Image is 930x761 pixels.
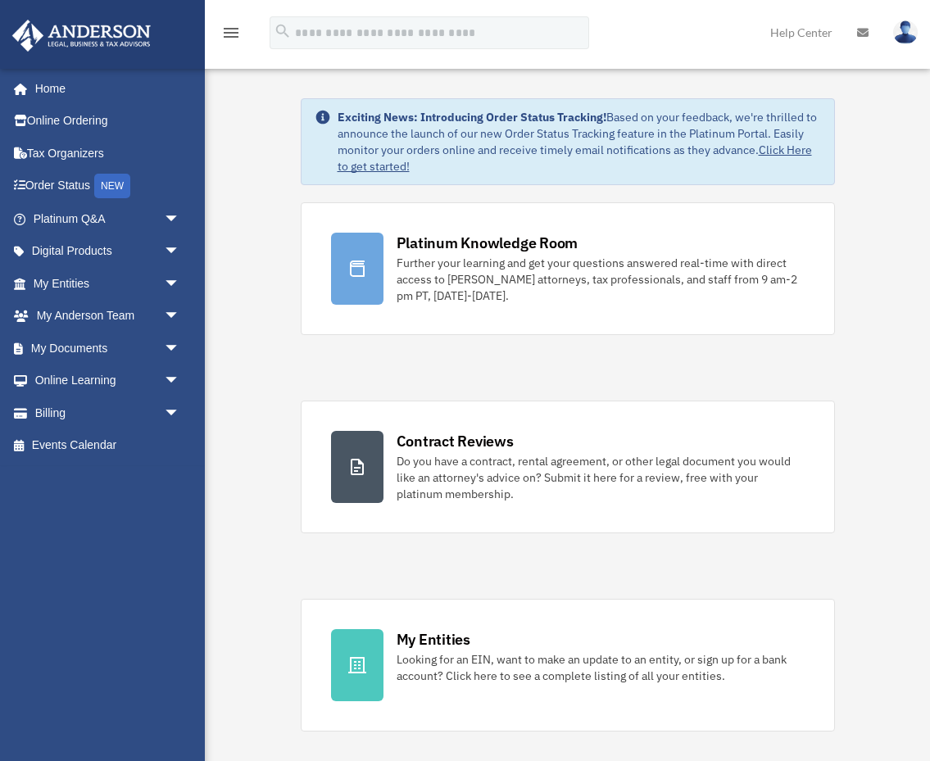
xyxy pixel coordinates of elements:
a: menu [221,29,241,43]
img: User Pic [893,20,918,44]
a: Click Here to get started! [338,143,812,174]
span: arrow_drop_down [164,267,197,301]
strong: Exciting News: Introducing Order Status Tracking! [338,110,606,125]
div: Looking for an EIN, want to make an update to an entity, or sign up for a bank account? Click her... [397,651,805,684]
div: Based on your feedback, we're thrilled to announce the launch of our new Order Status Tracking fe... [338,109,821,174]
a: Online Ordering [11,105,205,138]
a: My Documentsarrow_drop_down [11,332,205,365]
span: arrow_drop_down [164,332,197,365]
a: Platinum Q&Aarrow_drop_down [11,202,205,235]
a: Contract Reviews Do you have a contract, rental agreement, or other legal document you would like... [301,401,835,533]
a: My Entitiesarrow_drop_down [11,267,205,300]
div: NEW [94,174,130,198]
span: arrow_drop_down [164,235,197,269]
span: arrow_drop_down [164,300,197,333]
a: Events Calendar [11,429,205,462]
div: Platinum Knowledge Room [397,233,578,253]
a: Home [11,72,197,105]
div: Contract Reviews [397,431,514,451]
a: Order StatusNEW [11,170,205,203]
a: My Anderson Teamarrow_drop_down [11,300,205,333]
span: arrow_drop_down [164,396,197,430]
div: Do you have a contract, rental agreement, or other legal document you would like an attorney's ad... [397,453,805,502]
img: Anderson Advisors Platinum Portal [7,20,156,52]
a: Tax Organizers [11,137,205,170]
div: Further your learning and get your questions answered real-time with direct access to [PERSON_NAM... [397,255,805,304]
span: arrow_drop_down [164,202,197,236]
a: Digital Productsarrow_drop_down [11,235,205,268]
i: search [274,22,292,40]
div: My Entities [397,629,470,650]
i: menu [221,23,241,43]
a: Platinum Knowledge Room Further your learning and get your questions answered real-time with dire... [301,202,835,335]
span: arrow_drop_down [164,365,197,398]
a: Billingarrow_drop_down [11,396,205,429]
a: Online Learningarrow_drop_down [11,365,205,397]
a: My Entities Looking for an EIN, want to make an update to an entity, or sign up for a bank accoun... [301,599,835,732]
